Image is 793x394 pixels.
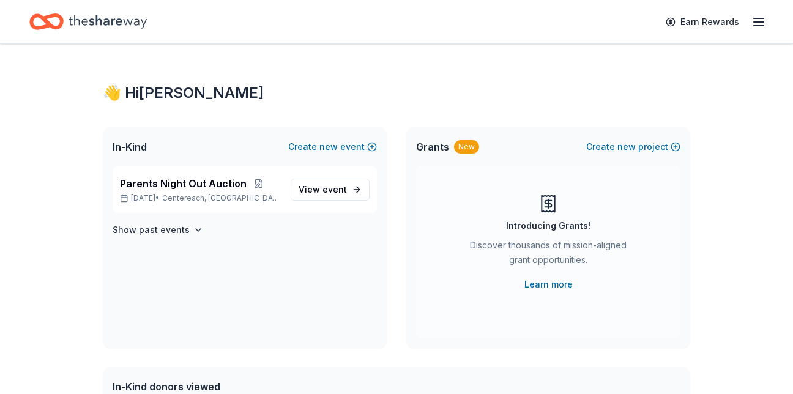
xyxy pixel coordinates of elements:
button: Createnewevent [288,139,377,154]
p: [DATE] • [120,193,281,203]
a: Home [29,7,147,36]
div: Introducing Grants! [506,218,590,233]
span: Centereach, [GEOGRAPHIC_DATA] [162,193,281,203]
span: new [319,139,338,154]
span: new [617,139,636,154]
div: In-Kind donors viewed [113,379,388,394]
a: Learn more [524,277,573,292]
div: New [454,140,479,154]
div: 👋 Hi [PERSON_NAME] [103,83,690,103]
span: Grants [416,139,449,154]
div: Discover thousands of mission-aligned grant opportunities. [465,238,631,272]
span: Parents Night Out Auction [120,176,247,191]
button: Show past events [113,223,203,237]
button: Createnewproject [586,139,680,154]
a: Earn Rewards [658,11,746,33]
a: View event [291,179,370,201]
span: View [299,182,347,197]
span: event [322,184,347,195]
h4: Show past events [113,223,190,237]
span: In-Kind [113,139,147,154]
